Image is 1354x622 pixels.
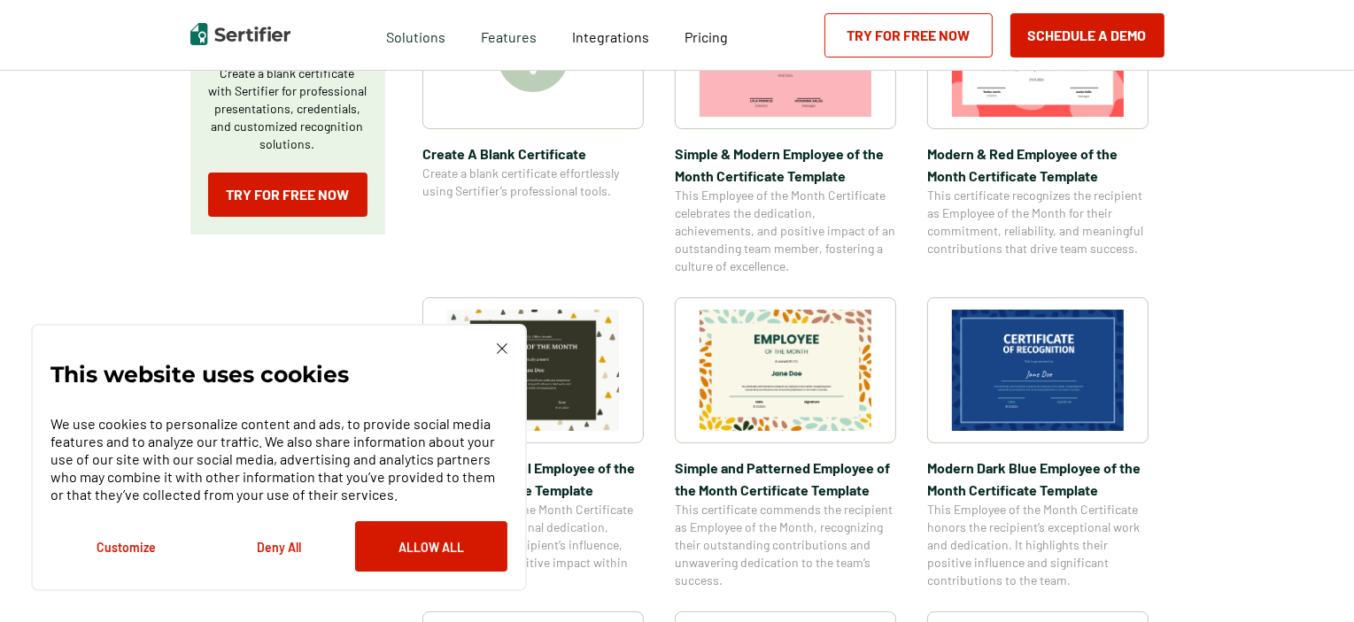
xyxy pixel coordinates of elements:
a: Try for Free Now [824,13,993,58]
button: Schedule a Demo [1010,13,1164,58]
span: Features [481,24,537,46]
span: Modern Dark Blue Employee of the Month Certificate Template [927,457,1149,501]
span: This Employee of the Month Certificate celebrates the dedication, achievements, and positive impa... [675,187,896,275]
button: Customize [50,521,203,572]
span: This certificate commends the recipient as Employee of the Month, recognizing their outstanding c... [675,501,896,589]
span: This Employee of the Month Certificate honors the recipient’s exceptional work and dedication. It... [927,501,1149,589]
span: Create a blank certificate effortlessly using Sertifier’s professional tools. [422,165,644,200]
span: This certificate recognizes the recipient as Employee of the Month for their commitment, reliabil... [927,187,1149,257]
a: Simple & Colorful Employee of the Month Certificate TemplateSimple & Colorful Employee of the Mon... [422,297,644,589]
img: Modern Dark Blue Employee of the Month Certificate Template [952,310,1124,431]
a: Simple and Patterned Employee of the Month Certificate TemplateSimple and Patterned Employee of t... [675,297,896,589]
button: Deny All [203,521,355,572]
span: Simple & Modern Employee of the Month Certificate Template [675,142,896,187]
img: Simple & Colorful Employee of the Month Certificate Template [447,310,619,431]
img: Cookie Popup Close [497,343,507,354]
a: Integrations [572,24,649,46]
span: Simple & Colorful Employee of the Month Certificate Template [422,457,644,501]
span: Create A Blank Certificate [422,142,644,165]
a: Modern Dark Blue Employee of the Month Certificate TemplateModern Dark Blue Employee of the Month... [927,297,1149,589]
span: Modern & Red Employee of the Month Certificate Template [927,142,1149,187]
a: Try for Free Now [208,173,368,217]
span: Pricing [685,28,728,45]
span: Solutions [386,24,445,46]
span: Simple and Patterned Employee of the Month Certificate Template [675,457,896,501]
p: This website uses cookies [50,365,349,383]
span: This Employee of the Month Certificate celebrates exceptional dedication, highlighting the recipi... [422,501,644,589]
img: Simple and Patterned Employee of the Month Certificate Template [700,310,871,431]
p: Create a blank certificate with Sertifier for professional presentations, credentials, and custom... [208,65,368,153]
a: Pricing [685,24,728,46]
p: We use cookies to personalize content and ads, to provide social media features and to analyze ou... [50,415,507,503]
img: Sertifier | Digital Credentialing Platform [190,23,290,45]
span: Integrations [572,28,649,45]
button: Allow All [355,521,507,572]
